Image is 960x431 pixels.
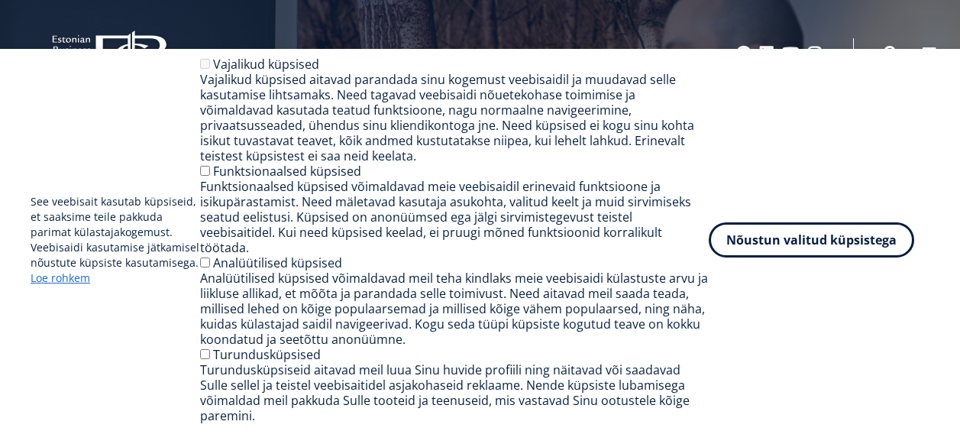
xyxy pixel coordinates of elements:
div: Turundusküpsiseid aitavad meil luua Sinu huvide profiili ning näitavad või saadavad Sulle sellel ... [200,362,709,423]
a: Instagram [807,46,823,61]
label: Turundusküpsised [213,346,321,363]
a: Facebook [736,46,752,61]
label: Analüütilised küpsised [213,254,342,271]
label: Funktsionaalsed küpsised [213,163,361,180]
label: Vajalikud küpsised [213,56,319,73]
p: See veebisait kasutab küpsiseid, et saaksime teile pakkuda parimat külastajakogemust. Veebisaidi ... [31,194,200,286]
a: Loe rohkem [31,271,90,286]
a: Youtube [782,46,800,61]
button: Nõustun valitud küpsistega [709,222,914,258]
a: Linkedin [759,46,774,61]
div: Funktsionaalsed küpsised võimaldavad meie veebisaidil erinevaid funktsioone ja isikupärastamist. ... [200,179,709,255]
div: Analüütilised küpsised võimaldavad meil teha kindlaks meie veebisaidi külastuste arvu ja liikluse... [200,271,709,347]
div: Vajalikud küpsised aitavad parandada sinu kogemust veebisaidil ja muudavad selle kasutamise lihts... [200,72,709,164]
